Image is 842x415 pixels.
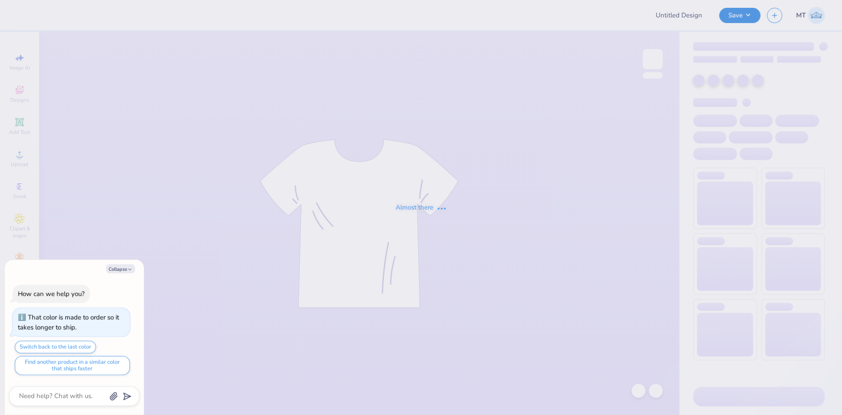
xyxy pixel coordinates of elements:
[396,203,447,212] div: Almost there
[15,356,130,375] button: Find another product in a similar color that ships faster
[15,341,96,353] button: Switch back to the last color
[106,264,135,273] button: Collapse
[18,313,119,332] div: That color is made to order so it takes longer to ship.
[18,289,85,298] div: How can we help you?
